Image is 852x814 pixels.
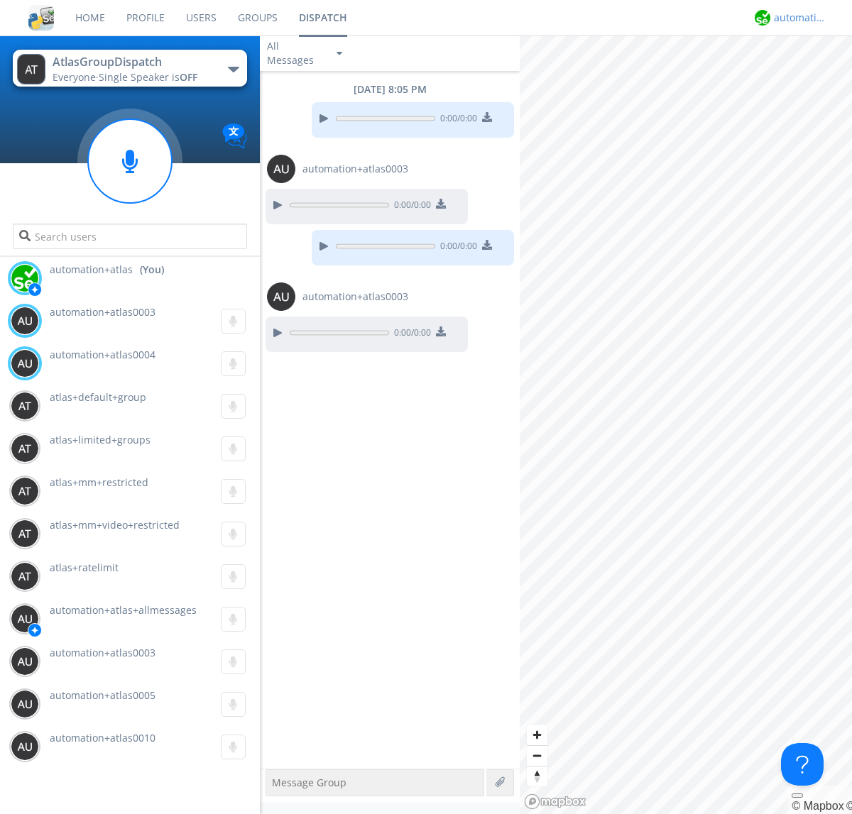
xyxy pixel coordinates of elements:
input: Search users [13,224,246,249]
img: 373638.png [17,54,45,84]
img: 373638.png [11,307,39,335]
img: caret-down-sm.svg [337,52,342,55]
img: Translation enabled [222,123,247,148]
img: 373638.png [11,477,39,505]
span: automation+atlas0004 [50,348,155,361]
img: d2d01cd9b4174d08988066c6d424eccd [755,10,770,26]
span: 0:00 / 0:00 [435,112,477,128]
span: automation+atlas0003 [302,290,408,304]
button: Reset bearing to north [527,766,547,786]
img: 373638.png [11,519,39,548]
img: d2d01cd9b4174d08988066c6d424eccd [11,264,39,292]
a: Mapbox [792,800,843,812]
span: automation+atlas0003 [50,305,155,319]
span: atlas+ratelimit [50,561,119,574]
span: atlas+mm+video+restricted [50,518,180,532]
img: 373638.png [11,392,39,420]
span: automation+atlas0005 [50,688,155,702]
span: Reset bearing to north [527,766,547,786]
span: automation+atlas [50,263,133,277]
button: Zoom in [527,725,547,745]
span: Single Speaker is [99,70,197,84]
span: automation+atlas0003 [302,162,408,176]
span: 0:00 / 0:00 [435,240,477,255]
span: atlas+mm+restricted [50,475,148,489]
span: atlas+default+group [50,390,146,404]
div: Everyone · [53,70,212,84]
img: 373638.png [11,349,39,378]
img: 373638.png [11,732,39,761]
button: AtlasGroupDispatchEveryone·Single Speaker isOFF [13,50,246,87]
img: download media button [482,240,492,250]
span: atlas+limited+groups [50,433,151,446]
img: download media button [436,326,446,336]
img: 373638.png [11,690,39,718]
span: automation+atlas0010 [50,731,155,744]
span: OFF [180,70,197,84]
img: 373638.png [267,155,295,183]
span: automation+atlas0003 [50,646,155,659]
img: 373638.png [11,647,39,676]
div: AtlasGroupDispatch [53,54,212,70]
button: Toggle attribution [792,793,803,798]
div: All Messages [267,39,324,67]
img: download media button [436,199,446,209]
div: (You) [140,263,164,277]
button: Zoom out [527,745,547,766]
img: 373638.png [11,434,39,463]
img: 373638.png [11,562,39,590]
span: Zoom out [527,746,547,766]
iframe: Toggle Customer Support [781,743,824,786]
span: 0:00 / 0:00 [389,199,431,214]
div: automation+atlas [774,11,827,25]
span: automation+atlas+allmessages [50,603,197,617]
img: 373638.png [267,282,295,311]
img: download media button [482,112,492,122]
span: 0:00 / 0:00 [389,326,431,342]
div: [DATE] 8:05 PM [260,82,520,97]
a: Mapbox logo [524,793,586,810]
img: cddb5a64eb264b2086981ab96f4c1ba7 [28,5,54,31]
img: 373638.png [11,605,39,633]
